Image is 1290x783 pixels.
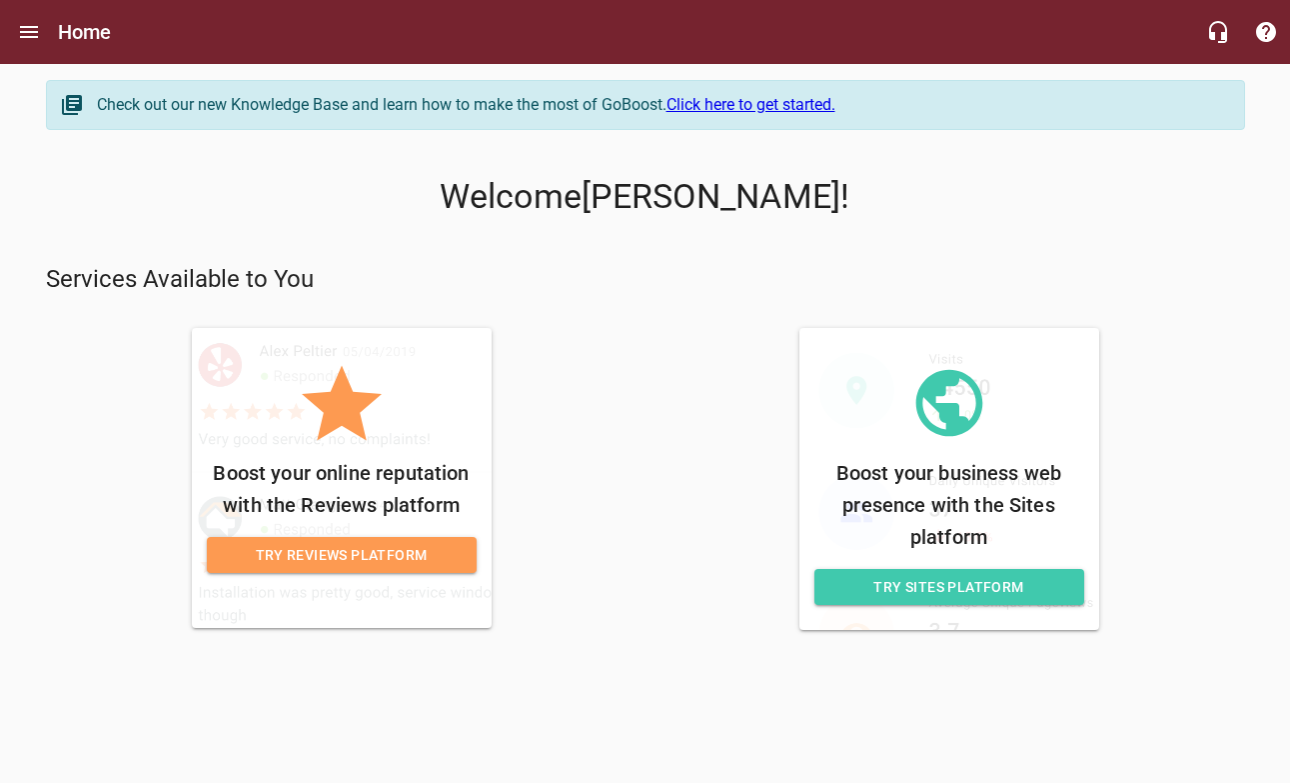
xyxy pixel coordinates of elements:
[46,264,1245,296] p: Services Available to You
[97,93,1224,117] div: Check out our new Knowledge Base and learn how to make the most of GoBoost.
[58,16,112,48] h6: Home
[207,537,477,574] a: Try Reviews Platform
[207,457,477,521] p: Boost your online reputation with the Reviews platform
[814,457,1084,553] p: Boost your business web presence with the Sites platform
[46,177,1245,217] p: Welcome [PERSON_NAME] !
[5,8,53,56] button: Open drawer
[1194,8,1242,56] button: Live Chat
[814,569,1084,606] a: Try Sites Platform
[1242,8,1290,56] button: Support Portal
[830,575,1068,600] span: Try Sites Platform
[666,95,835,114] a: Click here to get started.
[223,543,461,568] span: Try Reviews Platform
